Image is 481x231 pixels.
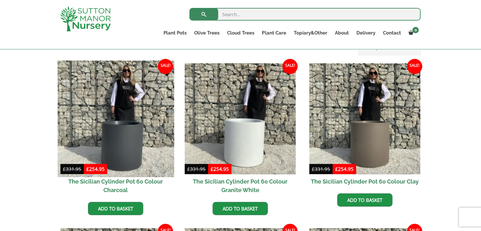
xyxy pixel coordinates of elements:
span: £ [211,166,213,172]
a: 0 [404,28,421,37]
input: Search... [189,8,421,21]
a: Sale! The Sicilian Cylinder Pot 60 Colour Granite White [185,63,296,197]
h2: The Sicilian Cylinder Pot 60 Colour Granite White [185,174,296,197]
a: Plant Pots [160,28,190,37]
img: The Sicilian Cylinder Pot 60 Colour Granite White [185,63,296,174]
img: The Sicilian Cylinder Pot 60 Colour Clay [309,63,420,174]
a: Topiary&Other [290,28,331,37]
img: logo [60,6,111,31]
bdi: 254.95 [86,166,105,172]
a: Delivery [352,28,379,37]
a: Plant Care [258,28,290,37]
span: £ [312,166,315,172]
span: £ [335,166,338,172]
a: Sale! The Sicilian Cylinder Pot 60 Colour Clay [309,63,420,189]
a: Cloud Trees [223,28,258,37]
a: Add to basket: “The Sicilian Cylinder Pot 60 Colour Granite White” [213,202,268,215]
span: Sale! [282,59,298,74]
bdi: 331.95 [312,166,330,172]
a: Add to basket: “The Sicilian Cylinder Pot 60 Colour Charcoal” [88,202,143,215]
span: £ [63,166,66,172]
img: The Sicilian Cylinder Pot 60 Colour Charcoal [58,60,174,177]
span: Sale! [407,59,422,74]
a: Olive Trees [190,28,223,37]
span: Sale! [158,59,173,74]
h2: The Sicilian Cylinder Pot 60 Colour Clay [309,174,420,189]
span: £ [86,166,89,172]
a: Sale! The Sicilian Cylinder Pot 60 Colour Charcoal [60,63,171,197]
a: About [331,28,352,37]
a: Contact [379,28,404,37]
h2: The Sicilian Cylinder Pot 60 Colour Charcoal [60,174,171,197]
bdi: 254.95 [335,166,354,172]
span: 0 [412,27,419,33]
bdi: 331.95 [63,166,81,172]
bdi: 254.95 [211,166,229,172]
span: £ [187,166,190,172]
bdi: 331.95 [187,166,206,172]
a: Add to basket: “The Sicilian Cylinder Pot 60 Colour Clay” [337,193,392,207]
